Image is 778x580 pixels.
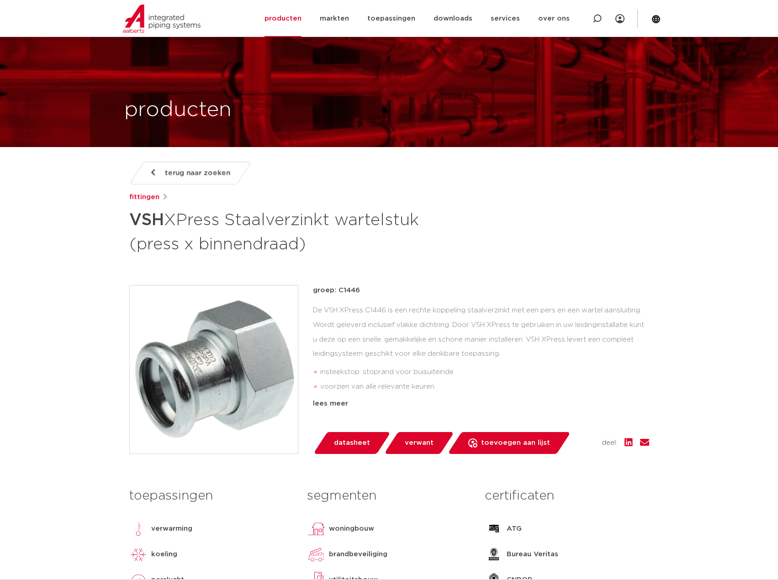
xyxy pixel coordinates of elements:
[320,394,649,409] li: Leak Before Pressed-functie
[165,166,230,180] span: terug naar zoeken
[129,545,148,564] img: koeling
[129,206,472,256] h1: XPress Staalverzinkt wartelstuk (press x binnendraad)
[485,487,649,505] h3: certificaten
[151,523,192,534] p: verwarming
[507,549,558,560] p: Bureau Veritas
[151,549,177,560] p: koeling
[313,398,649,409] div: lees meer
[313,285,649,296] p: groep: C1446
[124,95,232,125] h1: producten
[485,545,503,564] img: Bureau Veritas
[384,432,454,454] a: verwant
[307,487,471,505] h3: segmenten
[481,436,550,450] span: toevoegen aan lijst
[602,438,617,448] span: deel:
[307,545,325,564] img: brandbeveiliging
[320,365,649,380] li: insteekstop: stoprand voor buisuiteinde
[485,520,503,538] img: ATG
[129,520,148,538] img: verwarming
[130,285,298,453] img: Product Image for VSH XPress Staalverzinkt wartelstuk (press x binnendraad)
[307,520,325,538] img: woningbouw
[329,523,374,534] p: woningbouw
[313,303,649,395] div: De VSH XPress C1446 is een rechte koppeling staalverzinkt met een pers en een wartel aansluiting....
[129,192,159,203] a: fittingen
[320,380,649,394] li: voorzien van alle relevante keuren
[329,549,387,560] p: brandbeveiliging
[507,523,522,534] p: ATG
[313,432,391,454] a: datasheet
[405,436,434,450] span: verwant
[129,487,293,505] h3: toepassingen
[334,436,370,450] span: datasheet
[129,212,164,228] strong: VSH
[129,162,251,185] a: terug naar zoeken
